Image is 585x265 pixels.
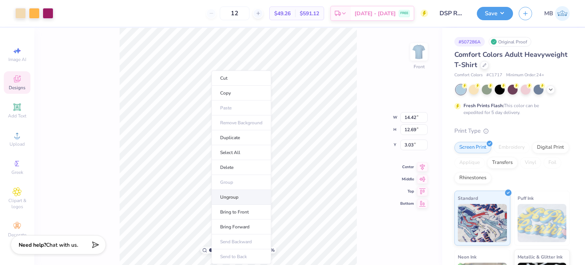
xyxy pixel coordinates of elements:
img: Puff Ink [518,204,567,242]
strong: Need help? [19,241,46,249]
span: [DATE] - [DATE] [355,10,396,18]
div: Applique [454,157,485,169]
div: Foil [543,157,561,169]
span: Bottom [400,201,414,206]
span: Image AI [8,56,26,63]
span: FREE [400,11,408,16]
li: Bring Forward [211,220,271,234]
div: Digital Print [532,142,569,153]
span: Metallic & Glitter Ink [518,253,563,261]
span: # C1717 [486,72,502,79]
span: Designs [9,85,26,91]
span: Standard [458,194,478,202]
span: MB [544,9,553,18]
li: Duplicate [211,130,271,145]
span: Comfort Colors [454,72,483,79]
img: Front [411,44,427,59]
span: Upload [10,141,25,147]
input: – – [220,6,249,20]
button: Save [477,7,513,20]
span: $49.26 [274,10,291,18]
div: Front [414,63,425,70]
input: Untitled Design [434,6,471,21]
span: Comfort Colors Adult Heavyweight T-Shirt [454,50,567,69]
span: Greek [11,169,23,175]
div: This color can be expedited for 5 day delivery. [464,102,557,116]
li: Cut [211,71,271,86]
span: Add Text [8,113,26,119]
span: Chat with us. [46,241,78,249]
span: $591.12 [300,10,319,18]
span: Top [400,189,414,194]
div: Embroidery [494,142,530,153]
li: Ungroup [211,190,271,205]
div: Vinyl [520,157,541,169]
li: Copy [211,86,271,101]
span: Middle [400,177,414,182]
img: Marianne Bagtang [555,6,570,21]
span: Minimum Order: 24 + [506,72,544,79]
span: Puff Ink [518,194,534,202]
li: Delete [211,160,271,175]
div: Transfers [487,157,518,169]
a: MB [544,6,570,21]
li: Bring to Front [211,205,271,220]
div: Print Type [454,127,570,135]
div: Rhinestones [454,172,491,184]
div: Original Proof [489,37,531,47]
li: Select All [211,145,271,160]
div: Screen Print [454,142,491,153]
div: # 507286A [454,37,485,47]
span: Decorate [8,232,26,238]
span: Neon Ink [458,253,476,261]
span: Center [400,164,414,170]
span: Clipart & logos [4,198,30,210]
img: Standard [458,204,507,242]
strong: Fresh Prints Flash: [464,103,504,109]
